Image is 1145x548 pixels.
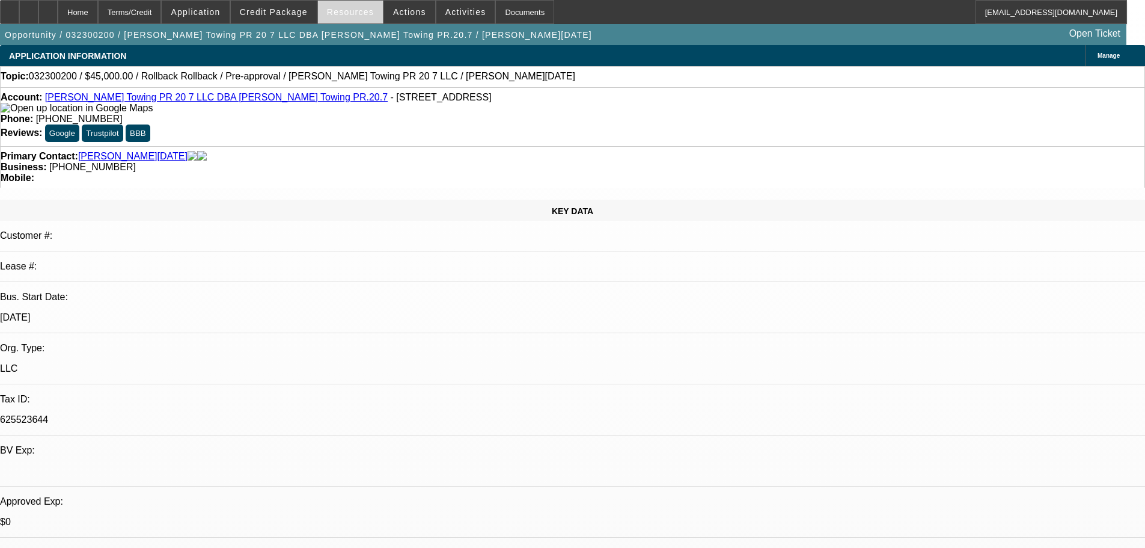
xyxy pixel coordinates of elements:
strong: Account: [1,92,42,102]
strong: Mobile: [1,173,34,183]
span: APPLICATION INFORMATION [9,51,126,61]
span: [PHONE_NUMBER] [49,162,136,172]
span: Manage [1098,52,1120,59]
span: [PHONE_NUMBER] [36,114,123,124]
img: linkedin-icon.png [197,151,207,162]
span: Credit Package [240,7,308,17]
span: Application [171,7,220,17]
a: [PERSON_NAME][DATE] [78,151,188,162]
img: facebook-icon.png [188,151,197,162]
span: Activities [445,7,486,17]
img: Open up location in Google Maps [1,103,153,114]
strong: Primary Contact: [1,151,78,162]
a: View Google Maps [1,103,153,113]
a: Open Ticket [1064,23,1125,44]
button: Resources [318,1,383,23]
span: Opportunity / 032300200 / [PERSON_NAME] Towing PR 20 7 LLC DBA [PERSON_NAME] Towing PR.20.7 / [PE... [5,30,592,40]
button: BBB [126,125,150,142]
button: Application [162,1,229,23]
button: Activities [436,1,495,23]
strong: Phone: [1,114,33,124]
span: KEY DATA [552,206,593,216]
button: Actions [384,1,435,23]
span: Resources [327,7,374,17]
span: 032300200 / $45,000.00 / Rollback Rollback / Pre-approval / [PERSON_NAME] Towing PR 20 7 LLC / [P... [29,71,575,82]
button: Google [45,125,79,142]
strong: Reviews: [1,128,42,138]
button: Credit Package [231,1,317,23]
a: [PERSON_NAME] Towing PR 20 7 LLC DBA [PERSON_NAME] Towing PR.20.7 [45,92,388,102]
span: Actions [393,7,426,17]
strong: Business: [1,162,46,172]
strong: Topic: [1,71,29,82]
span: - [STREET_ADDRESS] [391,92,492,102]
button: Trustpilot [82,125,123,142]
